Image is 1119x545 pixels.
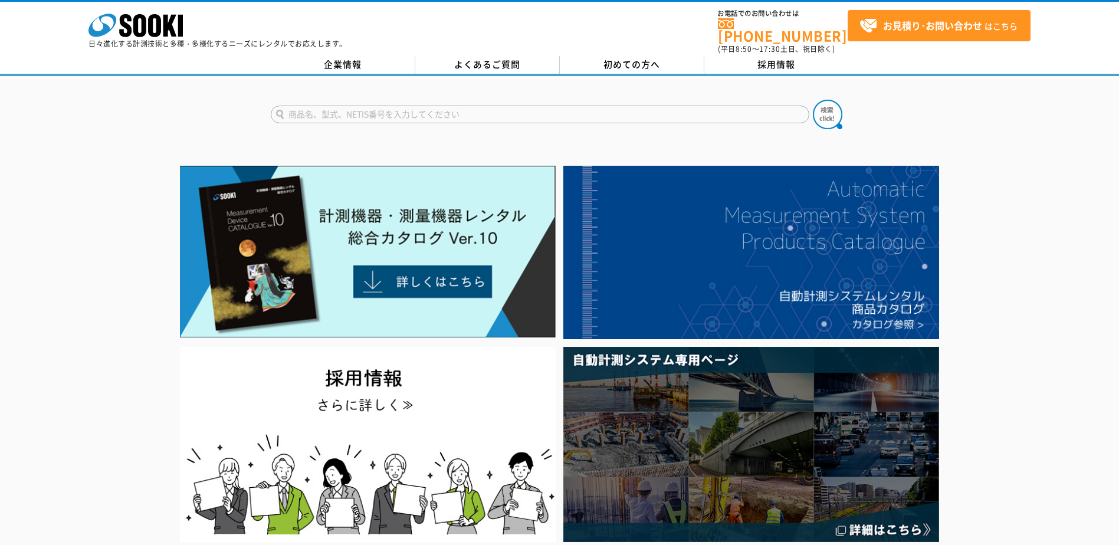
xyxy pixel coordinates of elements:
[813,100,842,129] img: btn_search.png
[603,58,660,71] span: 初めての方へ
[718,18,848,42] a: [PHONE_NUMBER]
[563,166,939,339] img: 自動計測システムカタログ
[859,17,1018,35] span: はこちら
[563,347,939,542] img: 自動計測システム専用ページ
[180,347,556,542] img: SOOKI recruit
[718,44,835,54] span: (平日 ～ 土日、祝日除く)
[883,18,982,32] strong: お見積り･お問い合わせ
[759,44,780,54] span: 17:30
[736,44,752,54] span: 8:50
[718,10,848,17] span: お電話でのお問い合わせは
[180,166,556,338] img: Catalog Ver10
[271,106,809,123] input: 商品名、型式、NETIS番号を入力してください
[848,10,1031,41] a: お見積り･お問い合わせはこちら
[271,56,415,74] a: 企業情報
[704,56,849,74] a: 採用情報
[560,56,704,74] a: 初めての方へ
[415,56,560,74] a: よくあるご質問
[88,40,347,47] p: 日々進化する計測技術と多種・多様化するニーズにレンタルでお応えします。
